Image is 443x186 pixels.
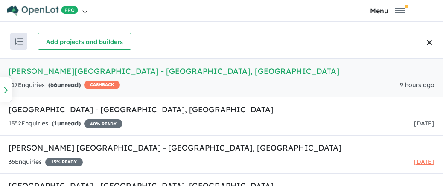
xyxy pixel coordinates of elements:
button: Toggle navigation [333,6,441,15]
strong: ( unread) [48,81,81,89]
button: Close [424,24,443,58]
img: Openlot PRO Logo White [7,5,78,16]
h5: [PERSON_NAME] [GEOGRAPHIC_DATA] - [GEOGRAPHIC_DATA] , [GEOGRAPHIC_DATA] [9,142,434,154]
div: 1352 Enquir ies [9,119,122,129]
h5: [GEOGRAPHIC_DATA] - [GEOGRAPHIC_DATA] , [GEOGRAPHIC_DATA] [9,104,434,115]
span: 66 [50,81,57,89]
div: 36 Enquir ies [9,157,83,167]
span: 40 % READY [84,119,122,128]
span: [DATE] [414,119,434,127]
span: [DATE] [414,158,434,166]
span: × [426,31,433,52]
img: sort.svg [15,38,23,45]
button: Add projects and builders [38,33,131,50]
strong: ( unread) [52,119,81,127]
div: 317 Enquir ies [9,80,120,90]
span: 1 [54,119,57,127]
span: CASHBACK [84,81,120,89]
h5: [PERSON_NAME][GEOGRAPHIC_DATA] - [GEOGRAPHIC_DATA] , [GEOGRAPHIC_DATA] [9,65,434,77]
span: 9 hours ago [400,81,434,89]
span: 15 % READY [45,158,83,166]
